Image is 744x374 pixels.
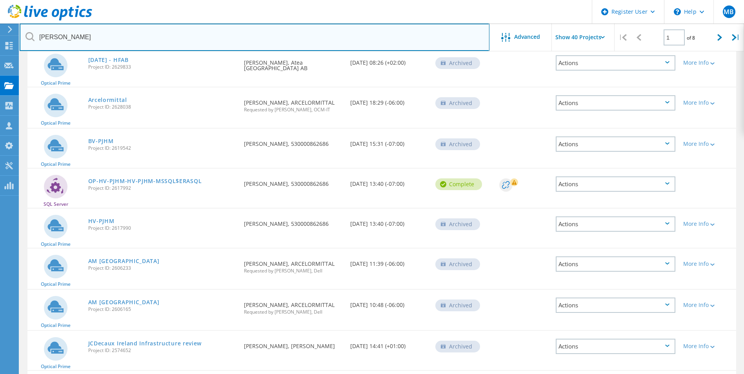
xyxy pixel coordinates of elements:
[346,129,431,154] div: [DATE] 15:31 (-07:00)
[346,169,431,194] div: [DATE] 13:40 (-07:00)
[683,60,732,65] div: More Info
[41,323,71,328] span: Optical Prime
[346,209,431,234] div: [DATE] 13:40 (-07:00)
[724,9,734,15] span: MB
[435,218,480,230] div: Archived
[88,65,236,69] span: Project ID: 2629833
[88,57,129,63] a: [DATE] - HFAB
[88,300,160,305] a: AM [GEOGRAPHIC_DATA]
[41,121,71,125] span: Optical Prime
[346,87,431,113] div: [DATE] 18:29 (-06:00)
[435,300,480,311] div: Archived
[683,141,732,147] div: More Info
[240,47,346,79] div: [PERSON_NAME], Atea [GEOGRAPHIC_DATA] AB
[556,95,675,111] div: Actions
[683,100,732,105] div: More Info
[556,176,675,192] div: Actions
[556,298,675,313] div: Actions
[556,256,675,272] div: Actions
[88,186,236,191] span: Project ID: 2617992
[240,209,346,234] div: [PERSON_NAME], 530000862686
[240,249,346,281] div: [PERSON_NAME], ARCELORMITTAL
[683,302,732,308] div: More Info
[683,261,732,267] div: More Info
[346,331,431,357] div: [DATE] 14:41 (+01:00)
[687,34,695,41] span: of 8
[435,97,480,109] div: Archived
[88,226,236,231] span: Project ID: 2617990
[683,343,732,349] div: More Info
[556,136,675,152] div: Actions
[41,81,71,85] span: Optical Prime
[240,129,346,154] div: [PERSON_NAME], 530000862686
[88,105,236,109] span: Project ID: 2628038
[615,24,631,51] div: |
[244,269,342,273] span: Requested by [PERSON_NAME], Dell
[728,24,744,51] div: |
[240,87,346,120] div: [PERSON_NAME], ARCELORMITTAL
[244,310,342,314] span: Requested by [PERSON_NAME], Dell
[240,169,346,194] div: [PERSON_NAME], 530000862686
[514,34,540,40] span: Advanced
[20,24,489,51] input: Search projects by name, owner, ID, company, etc
[88,146,236,151] span: Project ID: 2619542
[346,47,431,73] div: [DATE] 08:26 (+02:00)
[88,266,236,271] span: Project ID: 2606233
[346,290,431,316] div: [DATE] 10:48 (-06:00)
[556,216,675,232] div: Actions
[44,202,68,207] span: SQL Server
[240,290,346,322] div: [PERSON_NAME], ARCELORMITTAL
[435,258,480,270] div: Archived
[435,138,480,150] div: Archived
[41,282,71,287] span: Optical Prime
[244,107,342,112] span: Requested by [PERSON_NAME], OCM-IT
[88,178,202,184] a: OP-HV-PJHM-HV-PJHM-MSSQL$ERASQL
[240,331,346,357] div: [PERSON_NAME], [PERSON_NAME]
[88,97,127,103] a: Arcelormittal
[88,258,160,264] a: AM [GEOGRAPHIC_DATA]
[435,178,482,190] div: Complete
[556,339,675,354] div: Actions
[88,341,202,346] a: JCDecaux Ireland Infrastructure review
[346,249,431,274] div: [DATE] 11:39 (-06:00)
[88,307,236,312] span: Project ID: 2606165
[41,162,71,167] span: Optical Prime
[41,242,71,247] span: Optical Prime
[8,16,92,22] a: Live Optics Dashboard
[674,8,681,15] svg: \n
[435,341,480,352] div: Archived
[88,348,236,353] span: Project ID: 2574652
[435,57,480,69] div: Archived
[88,218,115,224] a: HV-PJHM
[556,55,675,71] div: Actions
[88,138,114,144] a: BV-PJHM
[683,221,732,227] div: More Info
[41,364,71,369] span: Optical Prime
